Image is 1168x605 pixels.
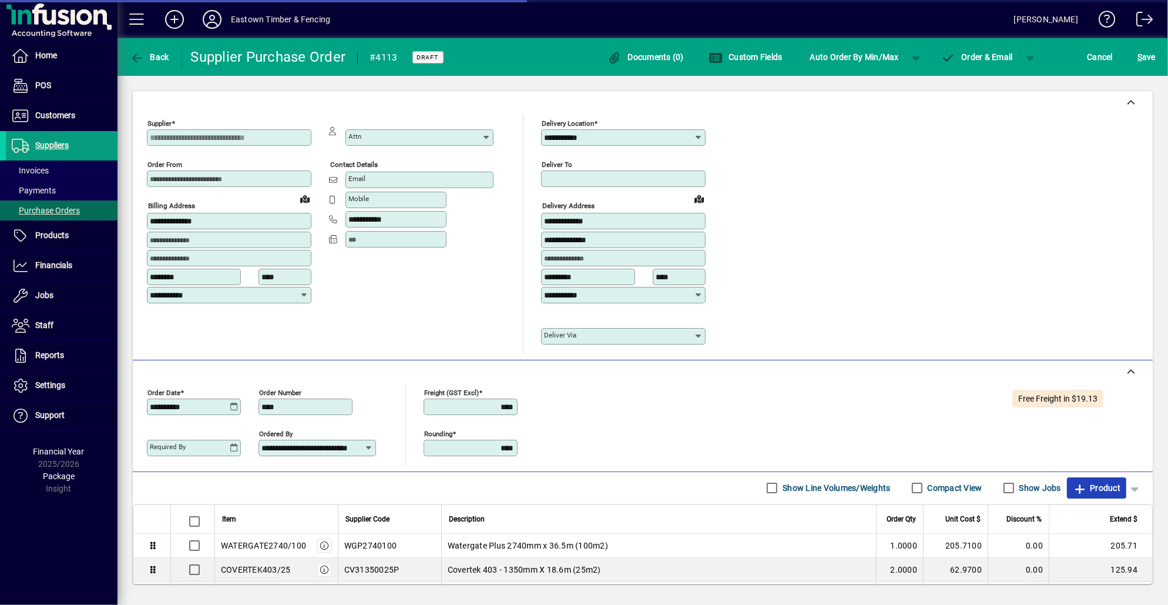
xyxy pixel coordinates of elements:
[1049,558,1152,582] td: 125.94
[6,71,118,101] a: POS
[35,260,72,270] span: Financials
[690,189,709,208] a: View on map
[6,200,118,220] a: Purchase Orders
[1137,48,1156,66] span: ave
[780,482,890,494] label: Show Line Volumes/Weights
[338,534,441,558] td: WGP2740100
[988,534,1049,558] td: 0.00
[417,54,439,61] span: Draft
[6,371,118,400] a: Settings
[147,388,180,396] mat-label: Order date
[6,221,118,250] a: Products
[35,111,75,120] span: Customers
[345,513,390,526] span: Supplier Code
[231,10,330,29] div: Eastown Timber & Fencing
[296,189,314,208] a: View on map
[923,534,988,558] td: 205.7100
[887,513,916,526] span: Order Qty
[876,534,923,558] td: 1.0000
[370,48,397,67] div: #4113
[118,46,182,68] app-page-header-button: Back
[1090,2,1116,41] a: Knowledge Base
[35,290,53,300] span: Jobs
[706,46,786,68] button: Custom Fields
[448,564,601,576] span: Covertek 403 - 1350mm X 18.6m (25m2)
[941,52,1013,62] span: Order & Email
[1017,482,1061,494] label: Show Jobs
[542,119,594,128] mat-label: Delivery Location
[6,401,118,430] a: Support
[6,41,118,71] a: Home
[222,513,236,526] span: Item
[1018,394,1097,403] span: Free Freight in $19.13
[348,175,365,183] mat-label: Email
[35,410,65,420] span: Support
[338,558,441,582] td: CV31350025P
[6,341,118,370] a: Reports
[6,101,118,131] a: Customers
[935,46,1019,68] button: Order & Email
[348,195,369,203] mat-label: Mobile
[945,513,981,526] span: Unit Cost $
[12,186,56,195] span: Payments
[6,161,118,181] a: Invoices
[127,46,172,68] button: Back
[35,81,51,90] span: POS
[1137,52,1142,62] span: S
[988,558,1049,582] td: 0.00
[542,161,572,169] mat-label: Deliver To
[1135,46,1159,68] button: Save
[1085,46,1116,68] button: Cancel
[923,558,988,582] td: 62.9700
[1049,534,1152,558] td: 205.71
[605,46,687,68] button: Documents (0)
[709,52,783,62] span: Custom Fields
[35,230,69,240] span: Products
[6,311,118,340] a: Staff
[1067,477,1126,499] button: Product
[449,513,485,526] span: Description
[6,281,118,310] a: Jobs
[348,132,361,141] mat-label: Attn
[876,558,923,582] td: 2.0000
[424,388,479,396] mat-label: Freight (GST excl)
[448,540,608,551] span: Watergate Plus 2740mm x 36.5m (100m2)
[43,472,75,481] span: Package
[1073,479,1120,497] span: Product
[925,482,982,494] label: Compact View
[804,46,905,68] button: Auto Order By Min/Max
[544,331,576,339] mat-label: Deliver via
[221,540,306,551] div: WATERGATE2740/100
[608,52,684,62] span: Documents (0)
[150,443,186,451] mat-label: Required by
[424,429,452,437] mat-label: Rounding
[156,9,193,30] button: Add
[35,380,65,390] span: Settings
[33,447,85,456] span: Financial Year
[1127,2,1153,41] a: Logout
[193,9,231,30] button: Profile
[1088,48,1113,66] span: Cancel
[35,141,69,150] span: Suppliers
[259,388,301,396] mat-label: Order number
[259,429,293,437] mat-label: Ordered by
[12,206,80,215] span: Purchase Orders
[35,320,53,330] span: Staff
[130,52,169,62] span: Back
[1006,513,1042,526] span: Discount %
[1014,10,1078,29] div: [PERSON_NAME]
[6,181,118,200] a: Payments
[191,48,346,66] div: Supplier Purchase Order
[12,166,49,175] span: Invoices
[221,564,291,576] div: COVERTEK403/25
[35,350,64,360] span: Reports
[1110,513,1137,526] span: Extend $
[147,161,182,169] mat-label: Order from
[810,48,899,66] span: Auto Order By Min/Max
[6,251,118,280] a: Financials
[35,51,57,60] span: Home
[147,119,172,128] mat-label: Supplier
